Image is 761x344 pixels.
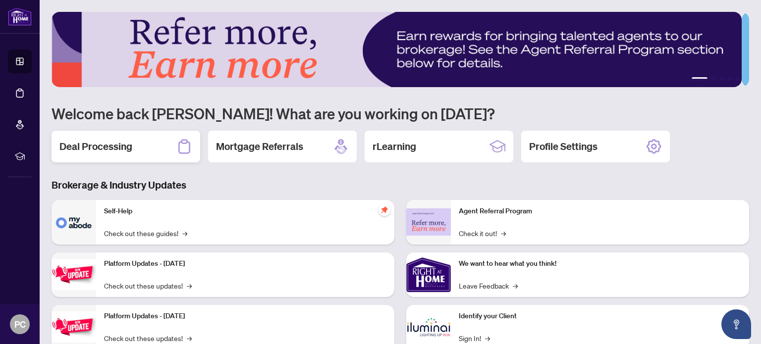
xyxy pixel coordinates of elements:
[459,206,741,217] p: Agent Referral Program
[373,140,416,153] h2: rLearning
[187,333,192,344] span: →
[104,206,386,217] p: Self-Help
[459,311,741,322] p: Identify your Client
[513,280,518,291] span: →
[727,77,731,81] button: 4
[104,333,192,344] a: Check out these updates!→
[692,77,707,81] button: 1
[529,140,598,153] h2: Profile Settings
[104,311,386,322] p: Platform Updates - [DATE]
[216,140,303,153] h2: Mortgage Referrals
[719,77,723,81] button: 3
[459,333,490,344] a: Sign In!→
[52,104,749,123] h1: Welcome back [PERSON_NAME]! What are you working on [DATE]?
[52,311,96,343] img: Platform Updates - July 8, 2025
[104,258,386,269] p: Platform Updates - [DATE]
[721,309,751,339] button: Open asap
[52,259,96,290] img: Platform Updates - July 21, 2025
[187,280,192,291] span: →
[459,228,506,239] a: Check it out!→
[485,333,490,344] span: →
[104,280,192,291] a: Check out these updates!→
[52,12,742,87] img: Slide 0
[52,200,96,245] img: Self-Help
[59,140,132,153] h2: Deal Processing
[104,228,187,239] a: Check out these guides!→
[379,204,390,216] span: pushpin
[52,178,749,192] h3: Brokerage & Industry Updates
[501,228,506,239] span: →
[8,7,32,26] img: logo
[14,317,26,331] span: PC
[735,77,739,81] button: 5
[459,258,741,269] p: We want to hear what you think!
[459,280,518,291] a: Leave Feedback→
[711,77,715,81] button: 2
[406,252,451,297] img: We want to hear what you think!
[182,228,187,239] span: →
[406,208,451,236] img: Agent Referral Program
